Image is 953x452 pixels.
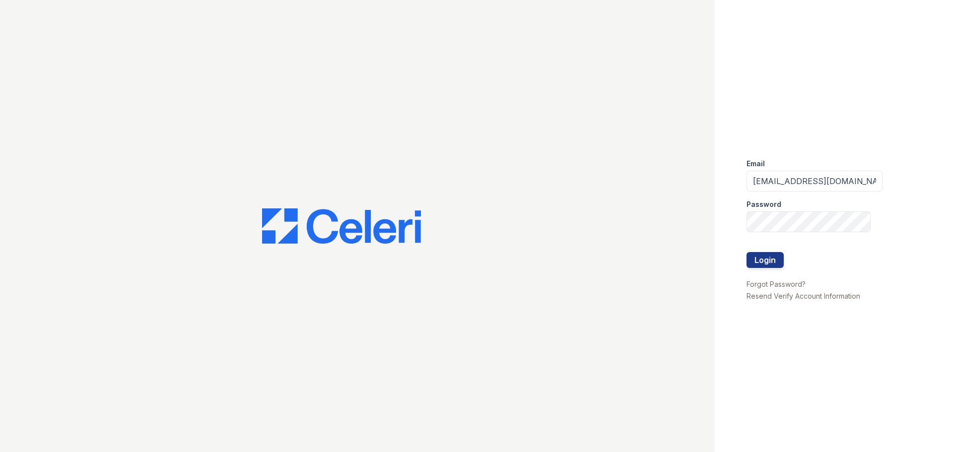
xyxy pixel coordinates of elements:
a: Resend Verify Account Information [747,292,860,300]
label: Password [747,199,781,209]
button: Login [747,252,784,268]
img: CE_Logo_Blue-a8612792a0a2168367f1c8372b55b34899dd931a85d93a1a3d3e32e68fde9ad4.png [262,208,421,244]
label: Email [747,159,765,169]
a: Forgot Password? [747,280,806,288]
